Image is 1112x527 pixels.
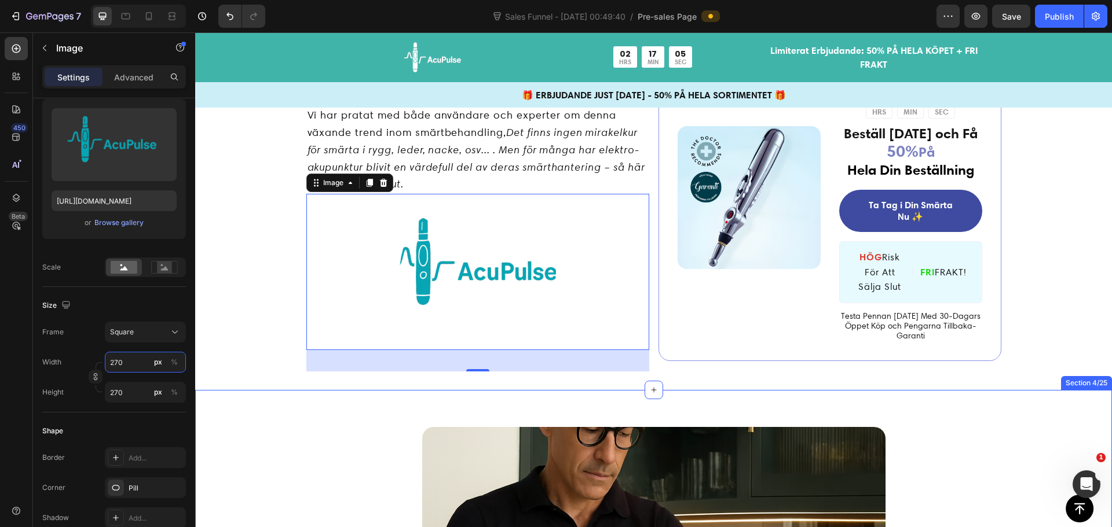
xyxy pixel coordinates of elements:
[42,513,69,523] div: Shadow
[725,234,740,245] strong: FRI
[692,109,723,129] strong: 50%
[652,128,779,146] strong: Hela Din Beställning
[42,426,63,436] div: Shape
[94,218,144,228] div: Browse gallery
[1035,5,1084,28] button: Publish
[105,322,186,342] button: Square
[644,157,787,200] a: Ta Tag i Din Smärta Nu ✨
[218,5,265,28] div: Undo/Redo
[110,327,134,337] span: Square
[667,167,764,191] p: Ta Tag i Din Smärta Nu ✨
[723,110,740,128] strong: På
[664,219,687,230] strong: HÖG
[105,352,186,373] input: px%
[129,453,183,463] div: Add...
[52,190,177,211] input: https://example.com/image.jpg
[167,385,181,399] button: px
[482,94,625,237] img: gempages_580398724954456836-8cfd6b34-edb0-43a4-b8fb-42c5caf91940.png
[1073,470,1100,498] iframe: Intercom live chat
[649,92,782,109] strong: Beställ [DATE] och Få
[42,482,65,493] div: Corner
[725,233,771,248] p: FRAKT!
[5,5,86,28] button: 7
[9,212,28,221] div: Beta
[129,513,183,524] div: Add...
[11,123,28,132] div: 450
[646,278,785,308] span: Testa Pennan [DATE] Med 30-Dagars Öppet Köp och Pengarna Tillbaka-Garanti
[151,385,165,399] button: %
[56,41,155,55] p: Image
[42,327,64,337] label: Frame
[42,387,64,397] label: Height
[638,10,697,23] span: Pre-sales Page
[57,71,90,83] p: Settings
[1002,12,1021,21] span: Save
[171,387,178,397] div: %
[171,357,178,367] div: %
[105,382,186,403] input: px%
[154,357,162,367] div: px
[1045,10,1074,23] div: Publish
[660,218,710,262] p: Risk För Att Sälja Slut
[154,387,162,397] div: px
[740,76,753,83] p: SEC
[716,234,719,245] span: |
[151,355,165,369] button: %
[868,345,915,356] div: Section 4/25
[42,262,61,272] div: Scale
[167,355,181,369] button: px
[42,452,65,463] div: Border
[195,32,1112,527] iframe: Design area
[1096,453,1106,462] span: 1
[42,357,61,367] label: Width
[42,298,73,314] div: Size
[677,76,691,83] p: HRS
[708,76,722,83] p: MIN
[992,5,1030,28] button: Save
[204,161,361,318] img: gempages_580398724954456836-60cb894d-8646-4a9a-a846-e70d0f43d2f2.png
[126,145,151,156] div: Image
[114,71,153,83] p: Advanced
[630,10,633,23] span: /
[129,483,183,493] div: Pill
[94,217,144,229] button: Browse gallery
[52,108,177,181] img: preview-image
[85,216,92,230] span: or
[76,9,81,23] p: 7
[503,10,628,23] span: Sales Funnel - [DATE] 00:49:40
